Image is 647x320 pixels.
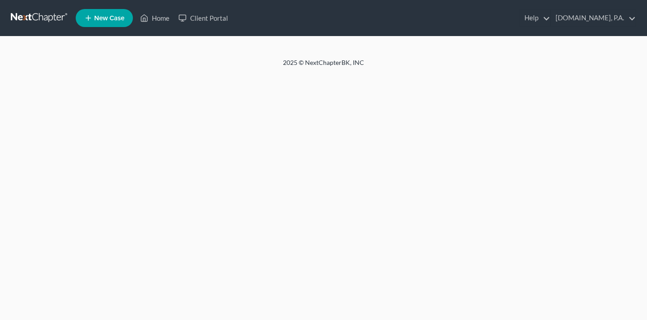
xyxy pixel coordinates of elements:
a: Home [136,10,174,26]
a: Help [520,10,550,26]
div: 2025 © NextChapterBK, INC [67,58,580,74]
a: [DOMAIN_NAME], P.A. [551,10,636,26]
new-legal-case-button: New Case [76,9,133,27]
a: Client Portal [174,10,232,26]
